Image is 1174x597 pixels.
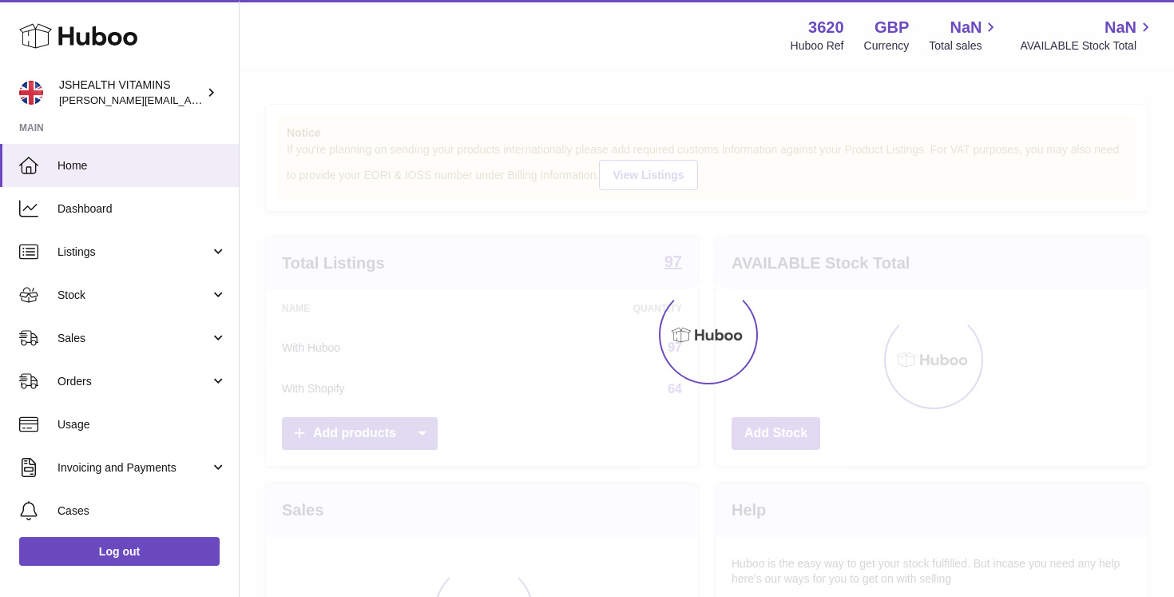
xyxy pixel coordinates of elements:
div: JSHEALTH VITAMINS [59,78,203,108]
a: NaN AVAILABLE Stock Total [1020,17,1155,54]
span: Dashboard [58,201,227,217]
span: Stock [58,288,210,303]
span: AVAILABLE Stock Total [1020,38,1155,54]
span: NaN [950,17,982,38]
span: Usage [58,417,227,432]
strong: 3620 [808,17,844,38]
a: Log out [19,537,220,566]
span: [PERSON_NAME][EMAIL_ADDRESS][DOMAIN_NAME] [59,94,320,106]
span: Listings [58,245,210,260]
strong: GBP [875,17,909,38]
span: Invoicing and Payments [58,460,210,476]
img: francesca@jshealthvitamins.com [19,81,43,105]
span: NaN [1105,17,1136,38]
div: Huboo Ref [791,38,844,54]
span: Total sales [929,38,1000,54]
div: Currency [864,38,910,54]
span: Orders [58,374,210,389]
span: Sales [58,331,210,346]
a: NaN Total sales [929,17,1000,54]
span: Home [58,158,227,173]
span: Cases [58,503,227,519]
